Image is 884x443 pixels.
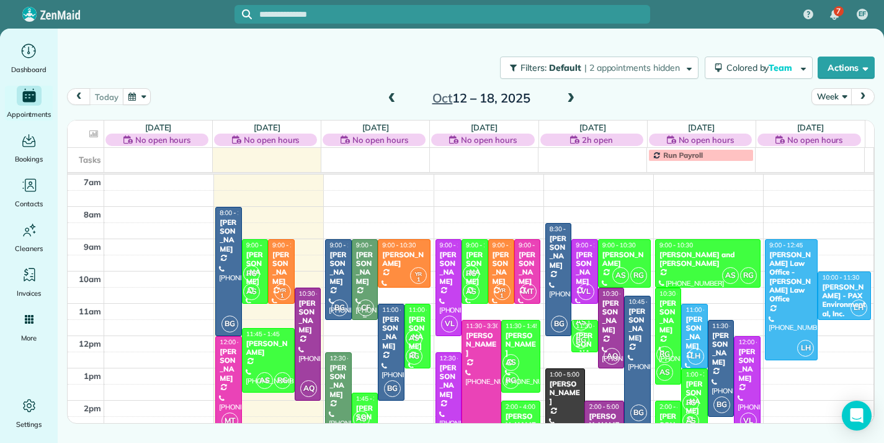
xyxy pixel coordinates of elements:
[575,250,594,286] div: [PERSON_NAME]
[79,274,101,284] span: 10am
[499,286,506,293] span: YR
[505,412,537,439] div: [PERSON_NAME]
[234,9,252,19] button: Focus search
[84,403,101,413] span: 2pm
[404,91,559,105] h2: 12 – 18, 2025
[5,220,53,255] a: Cleaners
[300,380,317,397] span: AQ
[738,338,772,346] span: 12:00 - 3:00
[582,134,613,146] span: 2h open
[5,175,53,210] a: Contacts
[84,209,101,219] span: 8am
[630,404,647,421] span: BG
[818,57,875,79] button: Actions
[440,354,473,362] span: 12:30 - 4:30
[494,57,698,79] a: Filters: Default | 2 appointments hidden
[329,363,347,400] div: [PERSON_NAME]
[219,347,238,383] div: [PERSON_NAME]
[628,298,662,306] span: 10:45 - 2:45
[550,370,579,378] span: 1:00 - 5:00
[663,150,703,160] span: Run Payroll
[382,250,427,268] div: [PERSON_NAME]
[246,250,264,286] div: [PERSON_NAME]
[712,331,730,367] div: [PERSON_NAME]
[578,283,594,300] span: VL
[659,241,693,249] span: 9:00 - 10:30
[243,283,260,300] span: AS
[220,209,253,217] span: 8:00 - 12:00
[219,218,238,254] div: [PERSON_NAME]
[573,314,589,331] span: AS
[821,283,867,319] div: [PERSON_NAME] - PAX Environmental, Inc.
[356,395,386,403] span: 1:45 - 3:30
[604,348,620,365] span: AQ
[5,86,53,121] a: Appointments
[656,346,673,363] span: RG
[471,122,498,132] a: [DATE]
[465,331,498,358] div: [PERSON_NAME]
[353,411,370,427] span: AS
[221,316,238,332] span: BG
[272,250,290,286] div: [PERSON_NAME]
[769,250,814,304] div: [PERSON_NAME] Law Office - [PERSON_NAME] Law Office
[466,241,499,249] span: 9:00 - 11:00
[84,242,101,252] span: 9am
[502,372,519,389] span: RG
[520,283,537,300] span: MT
[79,306,101,316] span: 11am
[84,371,101,381] span: 1pm
[362,122,389,132] a: [DATE]
[356,241,390,249] span: 9:00 - 11:30
[740,413,757,429] span: VL
[5,265,53,299] a: Invoices
[602,290,636,298] span: 10:30 - 1:00
[408,315,427,351] div: [PERSON_NAME]
[5,396,53,431] a: Settings
[851,299,867,316] span: LH
[5,130,53,165] a: Bookings
[441,316,458,332] span: VL
[355,404,374,440] div: [PERSON_NAME]
[769,241,803,249] span: 9:00 - 12:45
[5,41,53,76] a: Dashboard
[685,380,703,416] div: [PERSON_NAME]
[630,267,647,284] span: RG
[551,316,568,332] span: BG
[628,307,646,343] div: [PERSON_NAME]
[520,62,547,73] span: Filters:
[244,134,300,146] span: No open hours
[822,273,859,281] span: 10:00 - 11:30
[279,286,286,293] span: YR
[659,403,689,411] span: 2:00 - 4:00
[220,338,253,346] span: 12:00 - 3:00
[722,267,739,284] span: AS
[439,250,458,286] div: [PERSON_NAME]
[463,265,480,282] span: RG
[89,88,123,105] button: today
[506,322,539,330] span: 11:30 - 1:45
[17,287,42,299] span: Invoices
[589,403,618,411] span: 2:00 - 5:00
[7,108,51,121] span: Appointments
[492,250,511,286] div: [PERSON_NAME]
[685,315,703,351] div: [PERSON_NAME]
[11,63,47,76] span: Dashboard
[329,241,363,249] span: 9:00 - 11:30
[519,241,552,249] span: 9:00 - 11:00
[409,306,442,314] span: 11:00 - 1:00
[15,153,43,165] span: Bookings
[769,62,794,73] span: Team
[688,122,715,132] a: [DATE]
[602,241,636,249] span: 9:00 - 10:30
[382,241,416,249] span: 9:00 - 10:30
[685,370,715,378] span: 1:00 - 3:00
[84,177,101,187] span: 7am
[243,265,260,282] span: RG
[331,299,348,316] span: BG
[272,241,306,249] span: 9:00 - 11:00
[726,62,797,73] span: Colored by
[518,250,537,286] div: [PERSON_NAME]
[797,122,824,132] a: [DATE]
[256,372,273,389] span: AS
[299,290,333,298] span: 10:30 - 2:00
